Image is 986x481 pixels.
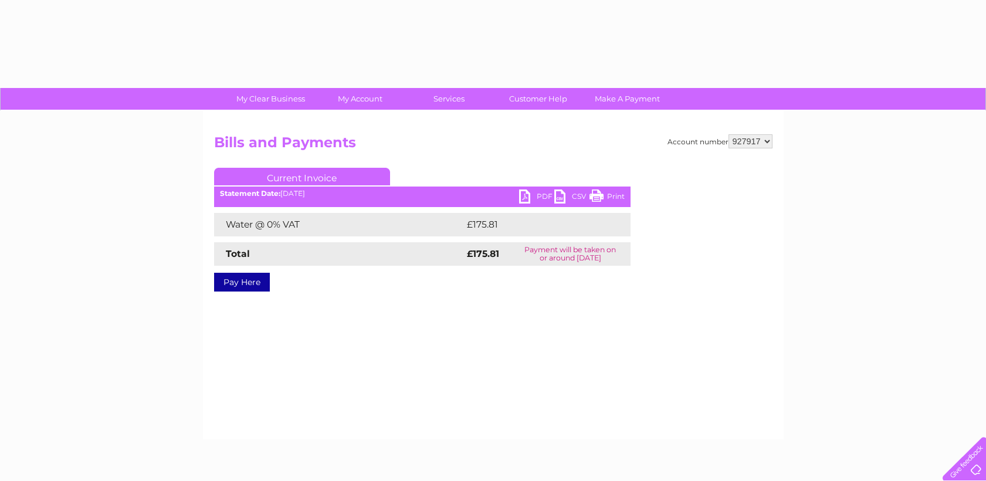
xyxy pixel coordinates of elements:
td: £175.81 [464,213,608,236]
a: Current Invoice [214,168,390,185]
a: CSV [554,189,589,206]
a: Pay Here [214,273,270,292]
a: Make A Payment [579,88,676,110]
a: My Clear Business [222,88,319,110]
a: Customer Help [490,88,587,110]
a: My Account [311,88,408,110]
strong: Total [226,248,250,259]
a: Print [589,189,625,206]
b: Statement Date: [220,189,280,198]
a: PDF [519,189,554,206]
td: Payment will be taken on or around [DATE] [510,242,630,266]
div: Account number [668,134,772,148]
td: Water @ 0% VAT [214,213,464,236]
h2: Bills and Payments [214,134,772,157]
a: Services [401,88,497,110]
strong: £175.81 [467,248,499,259]
div: [DATE] [214,189,631,198]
